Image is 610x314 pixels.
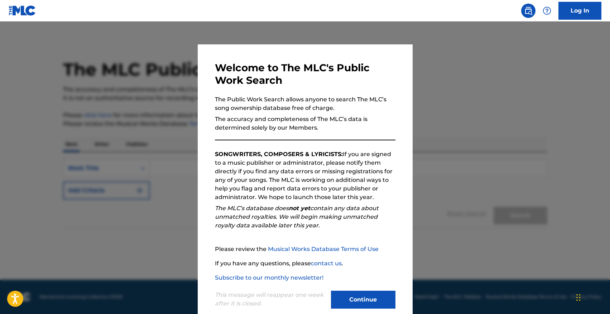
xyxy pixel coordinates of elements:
strong: SONGWRITERS, COMPOSERS & LYRICISTS: [215,151,343,158]
img: help [543,6,551,15]
img: search [524,6,533,15]
a: Log In [558,2,601,20]
em: The MLC’s database does contain any data about unmatched royalties. We will begin making unmatche... [215,205,379,229]
a: Musical Works Database Terms of Use [268,246,379,252]
p: The accuracy and completeness of The MLC’s data is determined solely by our Members. [215,115,395,132]
a: contact us [311,260,342,267]
img: MLC Logo [9,5,36,16]
div: Drag [576,287,581,308]
p: The Public Work Search allows anyone to search The MLC’s song ownership database free of charge. [215,95,395,112]
a: Public Search [521,4,535,18]
p: If you are signed to a music publisher or administrator, please notify them directly if you find ... [215,150,395,202]
p: This message will reappear one week after it is closed. [215,291,327,308]
strong: not yet [289,205,310,212]
iframe: Chat Widget [574,280,610,314]
a: Subscribe to our monthly newsletter! [215,274,323,281]
p: Please review the [215,245,395,253]
button: Continue [331,291,395,309]
p: If you have any questions, please . [215,259,395,268]
div: Help [540,4,554,18]
h3: Welcome to The MLC's Public Work Search [215,62,395,87]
